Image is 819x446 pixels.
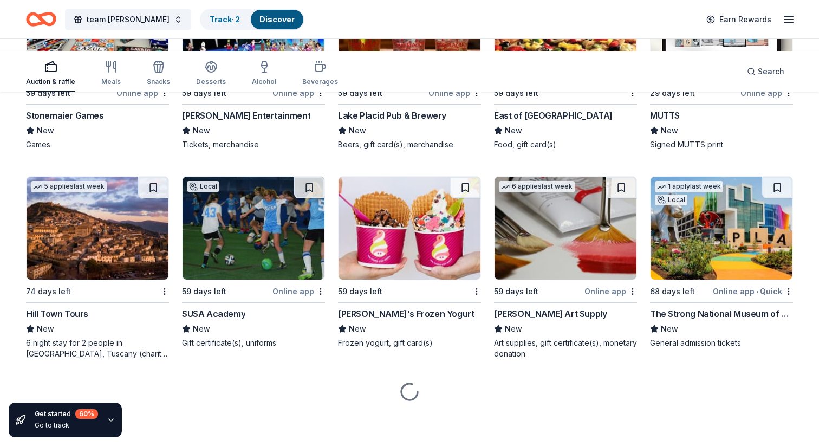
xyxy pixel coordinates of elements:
span: New [505,322,522,335]
div: Frozen yogurt, gift card(s) [338,338,481,348]
span: New [193,124,210,137]
div: Tickets, merchandise [182,139,325,150]
div: 29 days left [650,87,695,100]
div: [PERSON_NAME]'s Frozen Yogurt [338,307,474,320]
button: Desserts [196,56,226,92]
div: 74 days left [26,285,71,298]
img: Image for Hill Town Tours [27,177,168,280]
div: [PERSON_NAME] Entertainment [182,109,310,122]
div: Online app [740,86,793,100]
button: Track· 2Discover [200,9,304,30]
a: Image for SUSA AcademyLocal59 days leftOnline appSUSA AcademyNewGift certificate(s), uniforms [182,176,325,348]
div: SUSA Academy [182,307,245,320]
div: [PERSON_NAME] Art Supply [494,307,607,320]
div: Online app [428,86,481,100]
div: Games [26,139,169,150]
div: Snacks [147,77,170,86]
div: 6 night stay for 2 people in [GEOGRAPHIC_DATA], Tuscany (charity rate is $1380; retails at $2200;... [26,338,169,359]
span: • [756,287,758,296]
a: Image for Trekell Art Supply6 applieslast week59 days leftOnline app[PERSON_NAME] Art SupplyNewAr... [494,176,637,359]
div: 59 days left [338,285,382,298]
div: Online app [584,285,637,298]
div: 6 applies last week [499,181,575,192]
div: 1 apply last week [655,181,723,192]
div: Online app [272,86,325,100]
div: 59 days left [494,285,538,298]
div: Local [187,181,219,192]
img: Image for The Strong National Museum of Play [651,177,792,280]
button: Search [738,61,793,82]
span: Search [758,65,784,78]
div: Hill Town Tours [26,307,88,320]
span: New [661,124,678,137]
div: Local [655,195,687,205]
div: Desserts [196,77,226,86]
div: Online app Quick [713,285,793,298]
a: Image for Menchie's Frozen Yogurt59 days left[PERSON_NAME]'s Frozen YogurtNewFrozen yogurt, gift ... [338,176,481,348]
div: Lake Placid Pub & Brewery [338,109,446,122]
div: Go to track [35,421,98,430]
div: 59 days left [182,285,226,298]
a: Home [26,7,56,32]
a: Image for The Strong National Museum of Play1 applylast weekLocal68 days leftOnline app•QuickThe ... [650,176,793,348]
button: Meals [101,56,121,92]
div: Gift certificate(s), uniforms [182,338,325,348]
div: Auction & raffle [26,77,75,86]
span: New [505,124,522,137]
button: Alcohol [252,56,276,92]
img: Image for Trekell Art Supply [495,177,636,280]
img: Image for Menchie's Frozen Yogurt [339,177,480,280]
div: General admission tickets [650,338,793,348]
a: Earn Rewards [700,10,778,29]
div: 59 days left [26,87,70,100]
button: Auction & raffle [26,56,75,92]
div: 5 applies last week [31,181,107,192]
button: Snacks [147,56,170,92]
div: 59 days left [338,87,382,100]
div: Online app [272,285,325,298]
span: New [193,322,210,335]
a: Image for Hill Town Tours 5 applieslast week74 days leftHill Town ToursNew6 night stay for 2 peop... [26,176,169,359]
div: 59 days left [182,87,226,100]
div: Alcohol [252,77,276,86]
div: The Strong National Museum of Play [650,307,793,320]
a: Track· 2 [210,15,240,24]
div: 59 days left [494,87,538,100]
button: team [PERSON_NAME] [65,9,191,30]
div: MUTTS [650,109,680,122]
span: New [349,124,366,137]
div: East of [GEOGRAPHIC_DATA] [494,109,613,122]
span: New [661,322,678,335]
div: Meals [101,77,121,86]
div: Get started [35,409,98,419]
button: Beverages [302,56,338,92]
div: Online app [116,86,169,100]
div: Signed MUTTS print [650,139,793,150]
span: New [37,124,54,137]
span: New [37,322,54,335]
span: New [349,322,366,335]
div: Stonemaier Games [26,109,104,122]
img: Image for SUSA Academy [183,177,324,280]
span: team [PERSON_NAME] [87,13,170,26]
a: Discover [259,15,295,24]
div: Beers, gift card(s), merchandise [338,139,481,150]
div: Art supplies, gift certificate(s), monetary donation [494,338,637,359]
div: 60 % [75,409,98,419]
div: 68 days left [650,285,695,298]
div: Beverages [302,77,338,86]
div: Food, gift card(s) [494,139,637,150]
